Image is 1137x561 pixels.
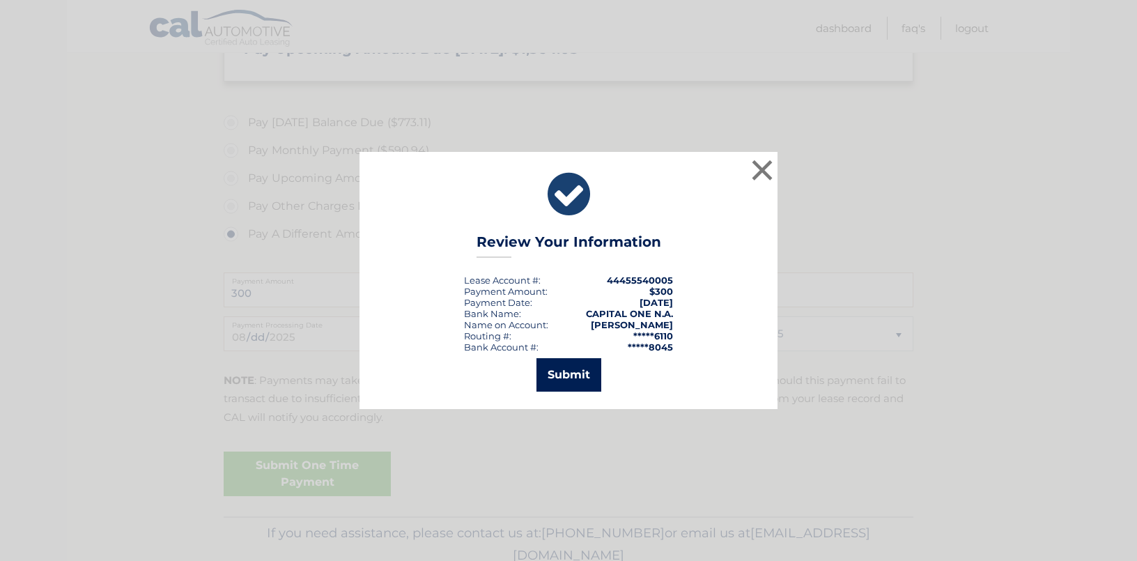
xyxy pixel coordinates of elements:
[464,319,548,330] div: Name on Account:
[464,297,532,308] div: :
[586,308,673,319] strong: CAPITAL ONE N.A.
[477,233,661,258] h3: Review Your Information
[748,156,776,184] button: ×
[464,286,548,297] div: Payment Amount:
[640,297,673,308] span: [DATE]
[464,297,530,308] span: Payment Date
[464,330,511,341] div: Routing #:
[536,358,601,392] button: Submit
[591,319,673,330] strong: [PERSON_NAME]
[649,286,673,297] span: $300
[464,275,541,286] div: Lease Account #:
[464,341,539,353] div: Bank Account #:
[607,275,673,286] strong: 44455540005
[464,308,521,319] div: Bank Name:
